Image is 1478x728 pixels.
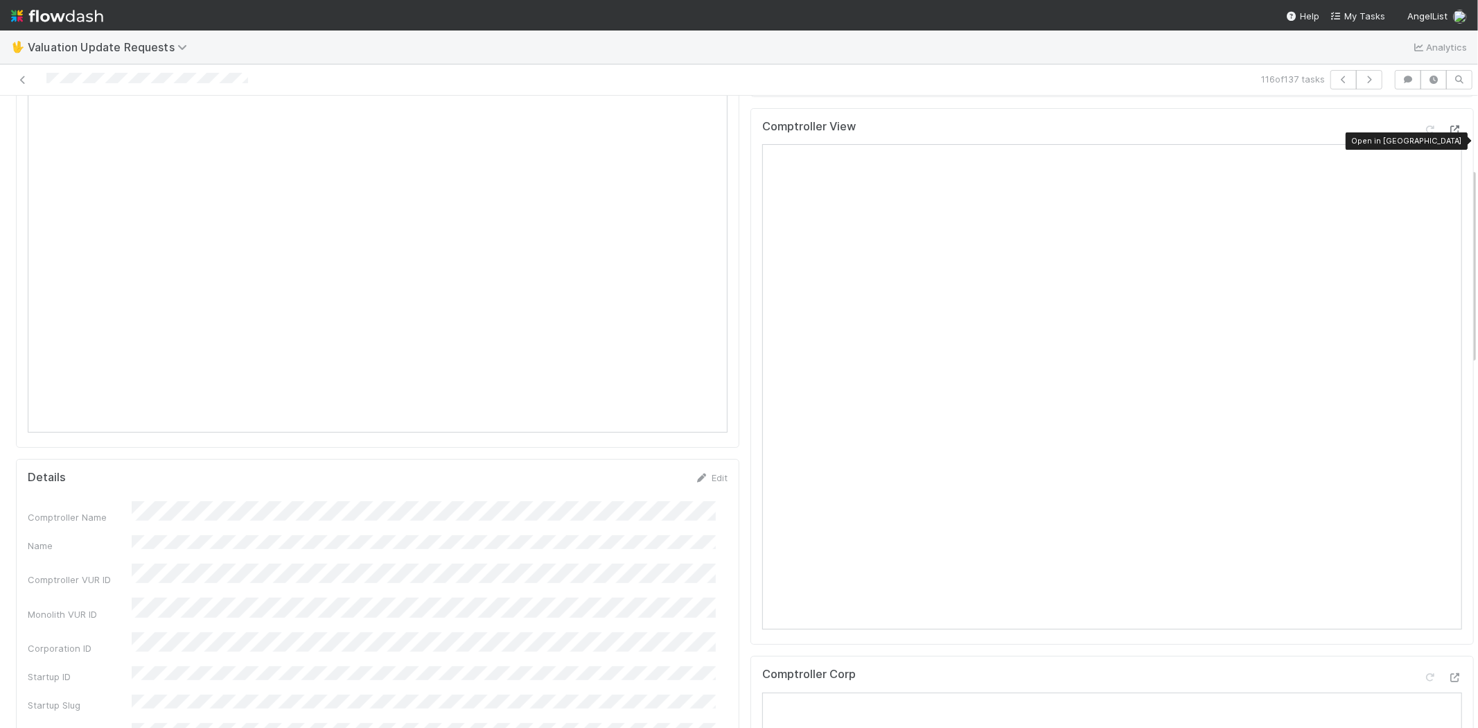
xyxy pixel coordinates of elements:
[28,698,132,712] div: Startup Slug
[1286,9,1319,23] div: Help
[28,510,132,524] div: Comptroller Name
[28,607,132,621] div: Monolith VUR ID
[762,668,856,682] h5: Comptroller Corp
[762,120,856,134] h5: Comptroller View
[695,472,728,483] a: Edit
[28,471,66,485] h5: Details
[1407,10,1448,21] span: AngelList
[1261,72,1325,86] span: 116 of 137 tasks
[11,41,25,53] span: 🖖
[11,4,103,28] img: logo-inverted-e16ddd16eac7371096b0.svg
[28,539,132,553] div: Name
[28,573,132,587] div: Comptroller VUR ID
[1330,9,1385,23] a: My Tasks
[1330,10,1385,21] span: My Tasks
[1453,10,1467,24] img: avatar_1a1d5361-16dd-4910-a949-020dcd9f55a3.png
[28,40,194,54] span: Valuation Update Requests
[1412,39,1467,55] a: Analytics
[28,670,132,684] div: Startup ID
[28,641,132,655] div: Corporation ID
